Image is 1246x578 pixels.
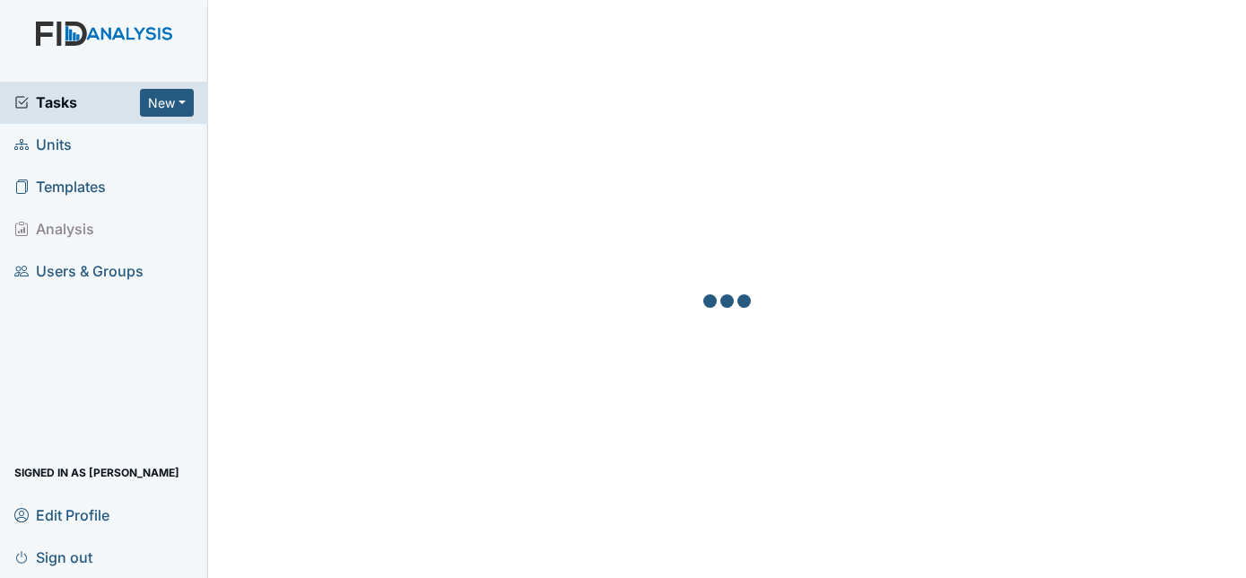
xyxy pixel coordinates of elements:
[14,501,109,529] span: Edit Profile
[14,92,140,113] a: Tasks
[14,543,92,571] span: Sign out
[140,89,194,117] button: New
[14,258,144,285] span: Users & Groups
[14,459,179,486] span: Signed in as [PERSON_NAME]
[14,131,72,159] span: Units
[14,173,106,201] span: Templates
